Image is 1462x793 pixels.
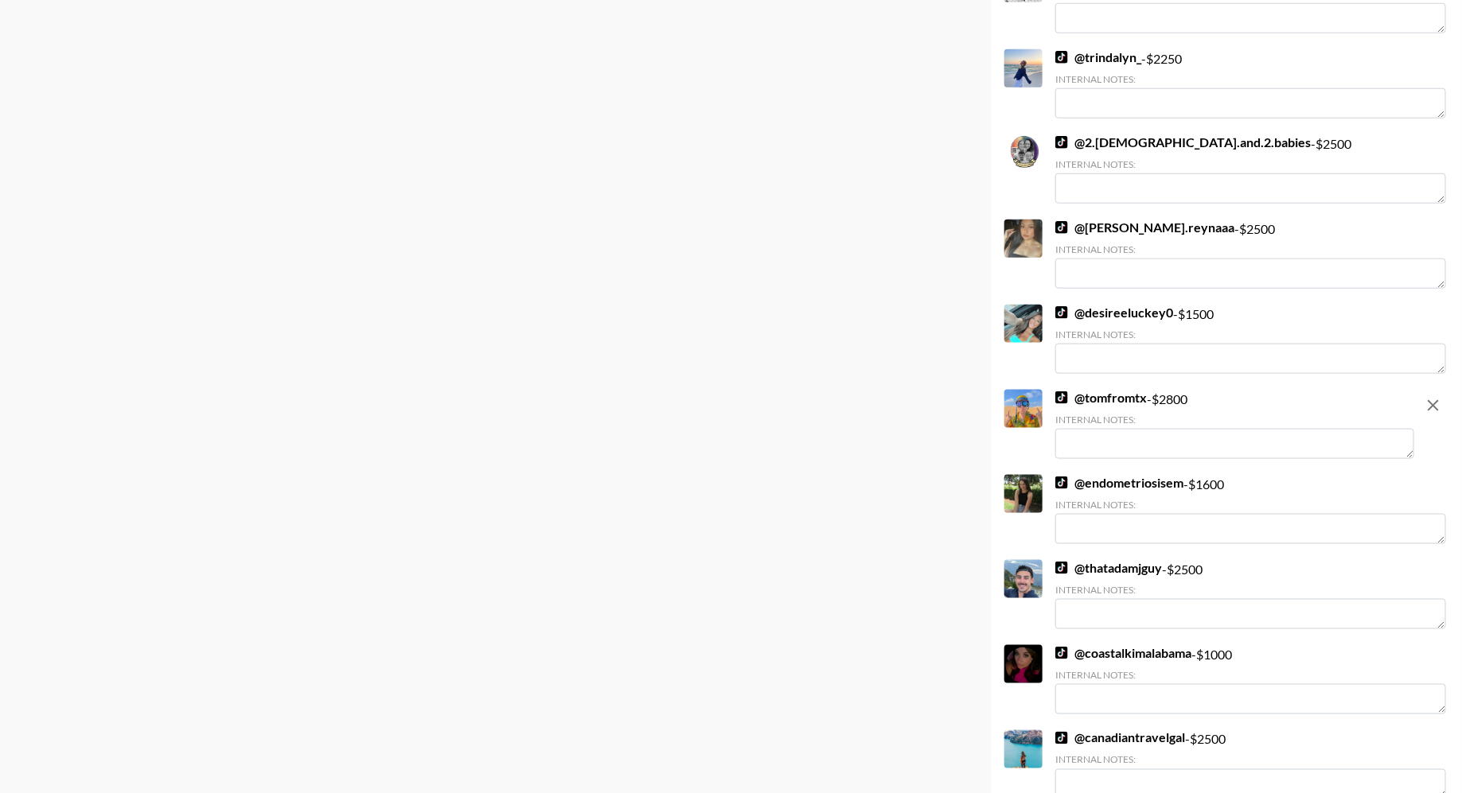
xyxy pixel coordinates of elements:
[1055,306,1068,319] img: TikTok
[1055,645,1446,714] div: - $ 1000
[1055,560,1446,629] div: - $ 2500
[1055,562,1068,574] img: TikTok
[1055,584,1446,596] div: Internal Notes:
[1055,49,1446,119] div: - $ 2250
[1055,669,1446,681] div: Internal Notes:
[1055,220,1446,289] div: - $ 2500
[1055,499,1446,511] div: Internal Notes:
[1055,754,1446,766] div: Internal Notes:
[1055,243,1446,255] div: Internal Notes:
[1055,136,1068,149] img: TikTok
[1055,647,1068,659] img: TikTok
[1055,220,1234,235] a: @[PERSON_NAME].reynaaa
[1055,134,1446,204] div: - $ 2500
[1055,732,1068,744] img: TikTok
[1055,49,1141,65] a: @trindalyn_
[1055,158,1446,170] div: Internal Notes:
[1055,390,1414,459] div: - $ 2800
[1055,475,1183,491] a: @endometriosisem
[1055,475,1446,544] div: - $ 1600
[1055,305,1173,321] a: @desireeluckey0
[1055,476,1068,489] img: TikTok
[1055,560,1162,576] a: @thatadamjguy
[1055,134,1311,150] a: @2.[DEMOGRAPHIC_DATA].and.2.babies
[1417,390,1449,422] button: remove
[1055,51,1068,64] img: TikTok
[1055,645,1191,661] a: @coastalkimalabama
[1055,414,1414,426] div: Internal Notes:
[1055,221,1068,234] img: TikTok
[1055,73,1446,85] div: Internal Notes:
[1055,391,1068,404] img: TikTok
[1055,390,1147,406] a: @tomfromtx
[1055,305,1446,374] div: - $ 1500
[1055,328,1446,340] div: Internal Notes:
[1055,730,1185,746] a: @canadiantravelgal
